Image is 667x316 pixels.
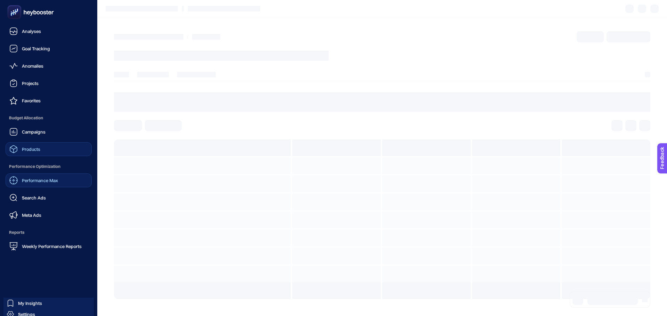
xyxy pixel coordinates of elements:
span: Performance Optimization [6,160,92,173]
a: Search Ads [6,191,92,205]
a: My Insights [3,298,94,309]
span: Analyses [22,28,41,34]
span: Favorites [22,98,41,103]
span: Budget Allocation [6,111,92,125]
span: Performance Max [22,178,58,183]
span: Projects [22,80,39,86]
span: Search Ads [22,195,46,200]
a: Anomalies [6,59,92,73]
span: Anomalies [22,63,43,69]
span: Weekly Performance Reports [22,244,82,249]
a: Goal Tracking [6,42,92,55]
span: Goal Tracking [22,46,50,51]
a: Favorites [6,94,92,108]
a: Projects [6,76,92,90]
a: Products [6,142,92,156]
span: Feedback [4,2,26,8]
a: Weekly Performance Reports [6,239,92,253]
span: Products [22,146,40,152]
span: My Insights [18,300,42,306]
a: Campaigns [6,125,92,139]
a: Performance Max [6,173,92,187]
a: Analyses [6,24,92,38]
span: Campaigns [22,129,46,135]
a: Meta Ads [6,208,92,222]
span: Reports [6,225,92,239]
span: Meta Ads [22,212,41,218]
